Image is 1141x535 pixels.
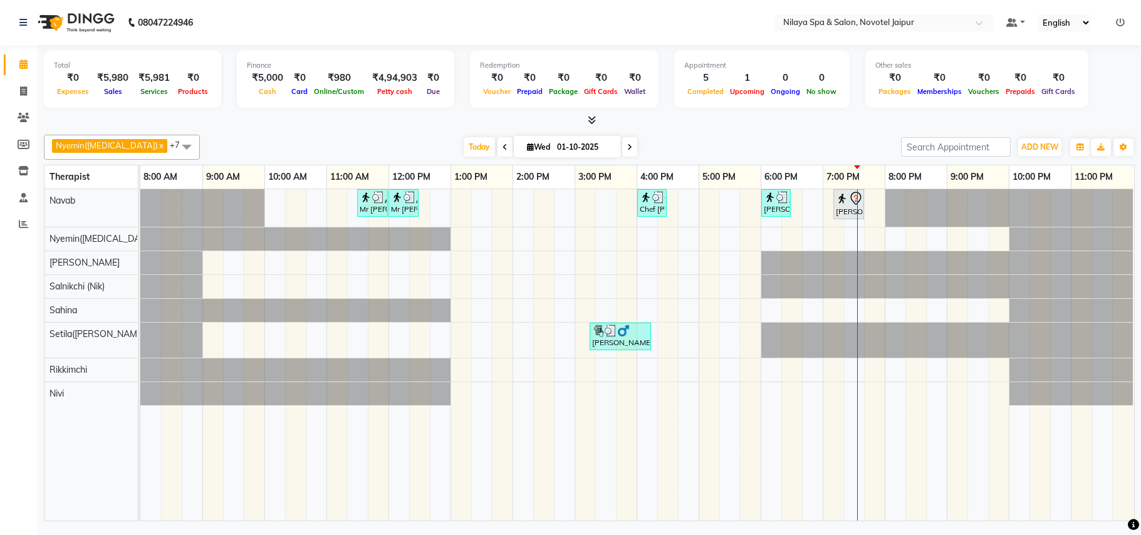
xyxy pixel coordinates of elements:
span: Due [424,87,443,96]
a: 3:00 PM [575,168,615,186]
span: Completed [684,87,727,96]
a: 11:00 AM [327,168,372,186]
span: Sahina [49,304,77,316]
span: Packages [875,87,914,96]
span: Navab [49,195,75,206]
a: x [158,140,164,150]
span: [PERSON_NAME] [49,257,120,268]
div: ₹0 [480,71,514,85]
div: ₹0 [175,71,211,85]
div: 5 [684,71,727,85]
a: 10:00 AM [265,168,310,186]
div: Other sales [875,60,1078,71]
span: Voucher [480,87,514,96]
div: ₹5,981 [133,71,175,85]
div: Total [54,60,211,71]
a: 5:00 PM [699,168,739,186]
div: ₹0 [875,71,914,85]
span: Petty cash [374,87,415,96]
a: 9:00 PM [947,168,987,186]
div: ₹0 [546,71,581,85]
div: ₹0 [914,71,965,85]
div: ₹0 [54,71,92,85]
span: Wallet [621,87,649,96]
a: 10:00 PM [1009,168,1054,186]
span: Gift Cards [1038,87,1078,96]
span: Ongoing [768,87,803,96]
div: ₹5,980 [92,71,133,85]
span: Today [464,137,495,157]
a: 12:00 PM [389,168,434,186]
div: [PERSON_NAME] ., TK03, 07:10 PM-07:40 PM, Hair Cut (Fremale) [835,191,863,217]
button: ADD NEW [1018,138,1061,156]
span: No show [803,87,840,96]
div: 0 [768,71,803,85]
div: [PERSON_NAME], TK05, 06:00 PM-06:30 PM, Hair Cut ([DEMOGRAPHIC_DATA]) [763,191,789,215]
span: Memberships [914,87,965,96]
input: Search Appointment [901,137,1011,157]
div: ₹0 [965,71,1003,85]
div: Mr [PERSON_NAME], TK02, 12:00 PM-12:30 PM, Hair Cut ([DEMOGRAPHIC_DATA]) [390,191,417,215]
div: Chef [PERSON_NAME], TK04, 04:00 PM-04:30 PM, Hair Cut ([DEMOGRAPHIC_DATA]) [638,191,665,215]
span: Therapist [49,171,90,182]
a: 11:00 PM [1071,168,1116,186]
b: 08047224946 [138,5,193,40]
span: Package [546,87,581,96]
span: Upcoming [727,87,768,96]
span: Vouchers [965,87,1003,96]
span: Nivi [49,388,64,399]
div: ₹0 [288,71,311,85]
span: Cash [256,87,279,96]
a: 7:00 PM [823,168,863,186]
span: Prepaid [514,87,546,96]
div: ₹0 [621,71,649,85]
div: ₹0 [422,71,444,85]
div: ₹0 [1038,71,1078,85]
span: Rikkimchi [49,364,87,375]
a: 9:00 AM [203,168,243,186]
div: Mr [PERSON_NAME], TK02, 11:30 AM-12:00 PM, Shampoo,Conditioner,Blowdry([DEMOGRAPHIC_DATA]) [358,191,387,215]
a: 2:00 PM [513,168,553,186]
div: ₹5,000 [247,71,288,85]
div: 1 [727,71,768,85]
div: ₹0 [581,71,621,85]
span: Products [175,87,211,96]
span: Sales [101,87,125,96]
a: 8:00 PM [885,168,925,186]
span: +7 [170,140,189,150]
div: Appointment [684,60,840,71]
span: Salnikchi (Nik) [49,281,105,292]
a: 8:00 AM [140,168,180,186]
a: 4:00 PM [637,168,677,186]
div: ₹0 [514,71,546,85]
div: ₹0 [1003,71,1038,85]
span: ADD NEW [1021,142,1058,152]
div: Finance [247,60,444,71]
div: Redemption [480,60,649,71]
span: Gift Cards [581,87,621,96]
input: 2025-10-01 [553,138,616,157]
span: Prepaids [1003,87,1038,96]
span: Nyemin([MEDICAL_DATA]) [56,140,158,150]
img: logo [32,5,118,40]
a: 6:00 PM [761,168,801,186]
span: Card [288,87,311,96]
div: 0 [803,71,840,85]
span: Expenses [54,87,92,96]
span: Services [137,87,171,96]
div: [PERSON_NAME], TK01, 03:15 PM-04:15 PM, Balinese Massage Therapy (For Men) 60 Min [591,325,650,348]
div: ₹4,94,903 [367,71,422,85]
div: ₹980 [311,71,367,85]
span: Wed [524,142,553,152]
span: Setila([PERSON_NAME]) [49,328,147,340]
span: Nyemin([MEDICAL_DATA]) [49,233,155,244]
span: Online/Custom [311,87,367,96]
a: 1:00 PM [451,168,491,186]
